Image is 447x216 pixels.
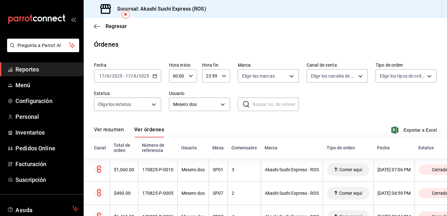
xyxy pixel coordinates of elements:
[134,127,164,137] button: Ver órdenes
[94,91,161,96] label: Estatus
[94,127,164,137] div: navigation tabs
[253,98,299,111] input: Buscar no. de referencia
[110,73,112,79] span: /
[169,63,197,67] label: Hora inicio
[114,191,134,196] div: $490.00
[131,73,133,79] span: /
[136,73,138,79] span: /
[307,63,368,67] label: Canal de venta
[265,191,319,196] div: Akashi Sushi Express - ROS
[94,63,161,67] label: Fecha
[238,63,299,67] label: Marca
[15,112,78,121] span: Personal
[114,143,134,153] div: Total de orden
[15,160,78,168] span: Facturación
[212,145,224,150] div: Mesa
[17,42,69,49] span: Pregunta a Parrot AI
[242,73,275,79] span: Elige las marcas
[265,167,319,172] div: Akashi Sushi Express - ROS
[376,63,437,67] label: Tipo de orden
[213,191,224,196] div: SP07
[181,145,205,150] div: Usuario
[377,191,411,196] div: [DATE] 04:59 PM
[15,175,78,184] span: Suscripción
[182,167,205,172] div: Mesero dos
[133,73,136,79] input: --
[5,47,79,53] a: Pregunta a Parrot AI
[98,101,131,108] span: Elige los estatus
[173,101,218,108] span: Mesero dos
[106,23,127,29] span: Regresar
[15,128,78,137] span: Inventarios
[380,73,425,79] span: Elige los tipos de orden
[94,145,106,150] div: Canal
[15,65,78,74] span: Reportes
[94,23,127,29] button: Regresar
[377,167,411,172] div: [DATE] 07:06 PM
[142,191,173,196] div: 170825-P-0005
[15,97,78,105] span: Configuración
[311,73,356,79] span: Elige los canales de venta
[182,191,205,196] div: Mesero dos
[142,143,173,153] div: Número de referencia
[99,73,105,79] input: --
[15,144,78,153] span: Pedidos Online
[231,145,257,150] div: Comensales
[393,126,437,134] button: Exportar a Excel
[15,81,78,89] span: Menú
[138,73,149,79] input: ----
[169,91,230,96] label: Usuario
[94,40,118,49] div: Órdenes
[377,145,411,150] div: Fecha
[327,145,369,150] div: Tipo de orden
[337,191,365,196] span: Comer aquí
[213,167,224,172] div: SP01
[105,73,107,79] span: /
[232,191,257,196] div: 2
[7,39,79,52] button: Pregunta a Parrot AI
[114,167,134,172] div: $1,060.00
[71,17,76,22] button: open_drawer_menu
[122,10,130,18] img: Tooltip marker
[112,73,123,79] input: ----
[123,73,125,79] span: -
[125,73,131,79] input: --
[232,167,257,172] div: 3
[94,127,124,137] button: Ver resumen
[112,5,206,13] h3: Sucursal: Akashi Sushi Express (ROS)
[265,145,319,150] div: Marca
[337,167,365,172] span: Comer aquí
[107,73,110,79] input: --
[15,205,70,213] span: Ayuda
[142,167,173,172] div: 170825-P-0010
[202,63,230,67] label: Hora fin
